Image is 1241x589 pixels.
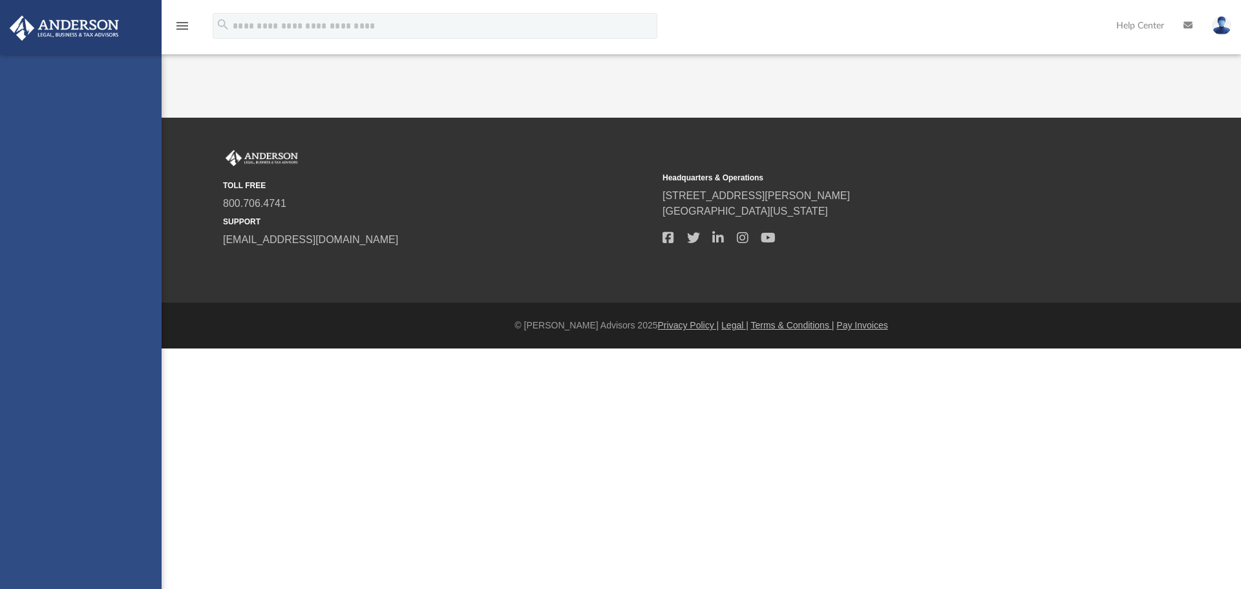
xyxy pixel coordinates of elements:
div: © [PERSON_NAME] Advisors 2025 [162,319,1241,332]
img: Anderson Advisors Platinum Portal [6,16,123,41]
small: TOLL FREE [223,180,653,191]
i: search [216,17,230,32]
a: Privacy Policy | [658,320,719,330]
img: Anderson Advisors Platinum Portal [223,150,301,167]
a: [EMAIL_ADDRESS][DOMAIN_NAME] [223,234,398,245]
a: Legal | [721,320,748,330]
small: SUPPORT [223,216,653,228]
a: 800.706.4741 [223,198,286,209]
a: Terms & Conditions | [751,320,834,330]
img: User Pic [1212,16,1231,35]
small: Headquarters & Operations [663,172,1093,184]
a: Pay Invoices [836,320,887,330]
a: [GEOGRAPHIC_DATA][US_STATE] [663,206,828,217]
i: menu [175,18,190,34]
a: [STREET_ADDRESS][PERSON_NAME] [663,190,850,201]
a: menu [175,25,190,34]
